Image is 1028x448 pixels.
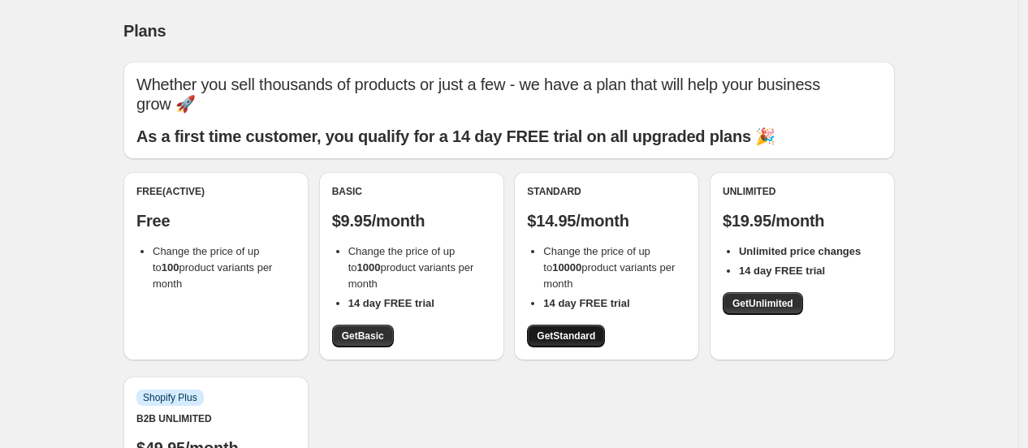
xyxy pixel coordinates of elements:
[357,261,381,274] b: 1000
[153,245,272,290] span: Change the price of up to product variants per month
[136,75,882,114] p: Whether you sell thousands of products or just a few - we have a plan that will help your busines...
[162,261,179,274] b: 100
[732,297,793,310] span: Get Unlimited
[527,185,686,198] div: Standard
[136,211,296,230] p: Free
[552,261,581,274] b: 10000
[739,245,861,257] b: Unlimited price changes
[348,245,474,290] span: Change the price of up to product variants per month
[123,22,166,40] span: Plans
[143,391,197,404] span: Shopify Plus
[543,245,675,290] span: Change the price of up to product variants per month
[537,330,595,342] span: Get Standard
[739,265,825,277] b: 14 day FREE trial
[332,185,491,198] div: Basic
[527,325,605,347] a: GetStandard
[543,297,629,309] b: 14 day FREE trial
[527,211,686,230] p: $14.95/month
[136,185,296,198] div: Free (Active)
[723,211,882,230] p: $19.95/month
[332,211,491,230] p: $9.95/month
[723,185,882,198] div: Unlimited
[348,297,434,309] b: 14 day FREE trial
[136,412,296,425] div: B2B Unlimited
[332,325,394,347] a: GetBasic
[723,292,803,315] a: GetUnlimited
[136,127,775,145] b: As a first time customer, you qualify for a 14 day FREE trial on all upgraded plans 🎉
[342,330,384,342] span: Get Basic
